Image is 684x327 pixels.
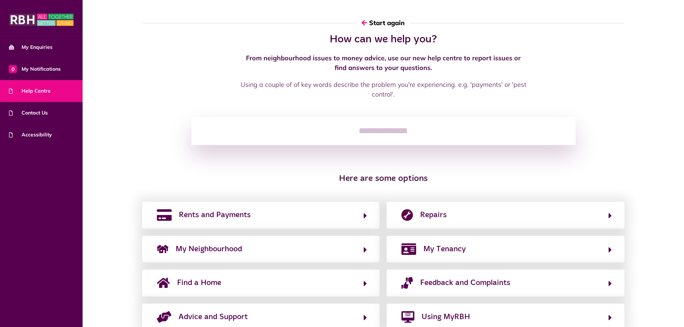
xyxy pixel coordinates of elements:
img: report-repair.png [401,209,413,221]
span: Find a Home [177,277,221,289]
h3: Here are some options [142,174,624,184]
button: Using MyRBH [399,311,611,323]
span: Advice and Support [178,311,248,323]
button: Feedback and Complaints [399,277,611,289]
span: Contact Us [9,109,48,117]
p: Using a couple of of key words describe the problem you're experiencing. e.g. 'payments' or 'pest... [240,80,527,99]
img: advice-support-1.png [157,311,171,323]
button: Find a Home [155,277,367,289]
img: rents-payments.png [157,209,172,221]
button: Start again [356,13,410,33]
img: neighborhood.png [157,243,168,255]
button: Rents and Payments [155,209,367,221]
span: My Neighbourhood [176,243,242,255]
span: Feedback and Complaints [420,277,510,289]
img: MyRBH [9,13,74,27]
button: Repairs [399,209,611,221]
img: my-tenancy.png [401,243,416,255]
img: home-solid.svg [157,277,170,289]
span: My Notifications [9,65,61,73]
button: My Tenancy [399,243,611,255]
button: My Neighbourhood [155,243,367,255]
img: complaints.png [401,277,413,289]
button: Advice and Support [155,311,367,323]
span: Accessibility [9,131,52,139]
span: Using MyRBH [422,311,470,323]
span: Rents and Payments [179,209,251,221]
img: desktop-solid.png [401,311,414,323]
span: My Enquiries [9,43,52,51]
span: 0 [9,65,17,73]
span: Help Centre [9,87,51,95]
h2: How can we help you? [240,33,527,46]
span: My Tenancy [423,243,466,255]
strong: From neighbourhood issues to money advice, use our new help centre to report issues or find answe... [246,54,521,72]
span: Repairs [420,209,447,221]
